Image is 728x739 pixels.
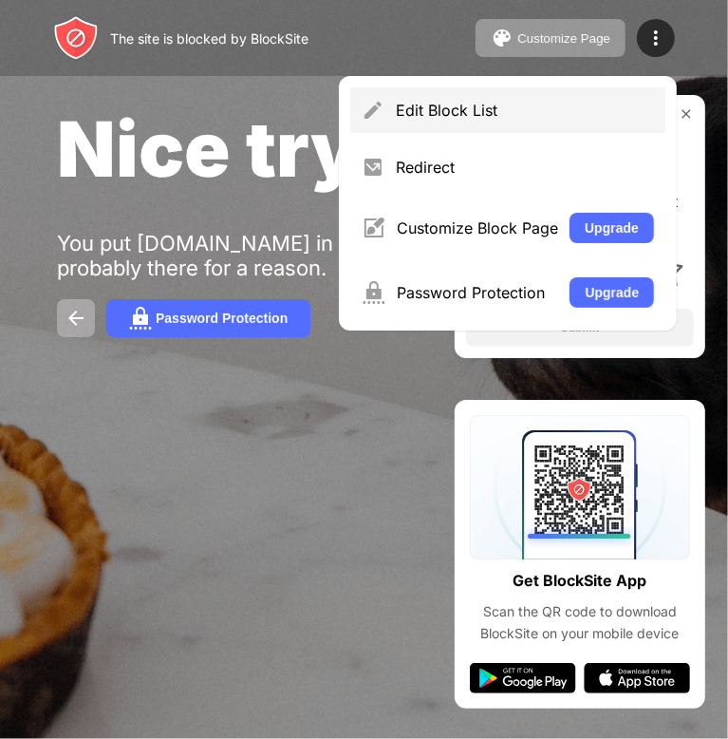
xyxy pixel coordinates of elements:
div: Password Protection [156,311,288,326]
div: The site is blocked by BlockSite [110,30,308,47]
img: back.svg [65,307,87,330]
img: google-play.svg [470,663,576,693]
img: menu-redirect.svg [362,156,384,179]
img: qrcode.svg [470,415,690,559]
div: Customize Page [517,31,610,46]
div: Get BlockSite App [513,567,647,595]
button: Upgrade [569,213,654,243]
img: menu-pencil.svg [362,99,384,122]
img: menu-password.svg [362,281,385,304]
div: You put [DOMAIN_NAME] in your Block Sites list. It’s probably there for a reason. [57,231,644,280]
img: password.svg [129,307,152,330]
div: Redirect [396,158,654,177]
button: Password Protection [106,299,310,337]
div: Customize Block Page [397,218,558,237]
img: menu-icon.svg [644,27,667,49]
img: pallet.svg [491,27,513,49]
img: header-logo.svg [53,15,99,61]
img: rate-us-close.svg [679,106,694,122]
div: Scan the QR code to download BlockSite on your mobile device [470,601,690,644]
button: Upgrade [569,277,654,308]
span: Nice try... [57,103,441,195]
img: app-store.svg [584,663,690,693]
button: Customize Page [476,19,625,57]
img: menu-customize.svg [362,217,385,239]
div: Password Protection [397,283,558,302]
div: Edit Block List [396,101,654,120]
